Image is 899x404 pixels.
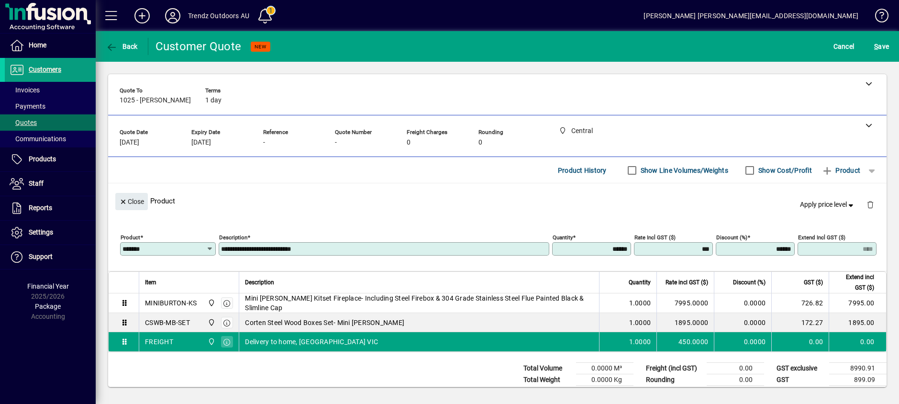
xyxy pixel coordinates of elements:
[772,386,829,398] td: GST inclusive
[29,228,53,236] span: Settings
[641,374,707,386] td: Rounding
[833,39,855,54] span: Cancel
[829,386,887,398] td: 9890.00
[219,234,247,241] mat-label: Description
[478,139,482,146] span: 0
[874,43,878,50] span: S
[874,39,889,54] span: ave
[10,102,45,110] span: Payments
[829,332,886,351] td: 0.00
[155,39,242,54] div: Customer Quote
[407,139,411,146] span: 0
[629,277,651,288] span: Quantity
[519,374,576,386] td: Total Weight
[205,298,216,308] span: Central
[772,374,829,386] td: GST
[716,234,747,241] mat-label: Discount (%)
[868,2,887,33] a: Knowledge Base
[263,139,265,146] span: -
[29,204,52,212] span: Reports
[663,337,708,347] div: 450.0000
[29,253,53,260] span: Support
[663,298,708,308] div: 7995.0000
[576,363,633,374] td: 0.0000 M³
[829,313,886,332] td: 1895.00
[27,282,69,290] span: Financial Year
[205,337,216,347] span: Central
[798,234,845,241] mat-label: Extend incl GST ($)
[145,298,197,308] div: MINIBURTON-KS
[756,166,812,175] label: Show Cost/Profit
[191,139,211,146] span: [DATE]
[804,277,823,288] span: GST ($)
[553,234,573,241] mat-label: Quantity
[714,332,771,351] td: 0.0000
[29,180,44,187] span: Staff
[5,221,96,245] a: Settings
[115,193,148,210] button: Close
[5,131,96,147] a: Communications
[558,163,607,178] span: Product History
[859,200,882,209] app-page-header-button: Delete
[872,38,891,55] button: Save
[5,196,96,220] a: Reports
[771,332,829,351] td: 0.00
[663,318,708,327] div: 1895.0000
[255,44,266,50] span: NEW
[10,135,66,143] span: Communications
[10,119,37,126] span: Quotes
[771,313,829,332] td: 172.27
[796,196,859,213] button: Apply price level
[821,163,860,178] span: Product
[145,337,173,347] div: FREIGHT
[641,363,707,374] td: Freight (incl GST)
[29,41,46,49] span: Home
[245,293,593,313] span: Mini [PERSON_NAME] Kitset Fireplace- Including Steel Firebox & 304 Grade Stainless Steel Flue Pai...
[714,293,771,313] td: 0.0000
[120,97,191,104] span: 1025 - [PERSON_NAME]
[829,363,887,374] td: 8990.91
[5,82,96,98] a: Invoices
[629,318,651,327] span: 1.0000
[629,298,651,308] span: 1.0000
[829,293,886,313] td: 7995.00
[119,194,144,210] span: Close
[10,86,40,94] span: Invoices
[831,38,857,55] button: Cancel
[5,172,96,196] a: Staff
[859,193,882,216] button: Delete
[771,293,829,313] td: 726.82
[707,374,764,386] td: 0.00
[120,139,139,146] span: [DATE]
[245,337,378,347] span: Delivery to home, [GEOGRAPHIC_DATA] VIC
[666,277,708,288] span: Rate incl GST ($)
[127,7,157,24] button: Add
[245,318,404,327] span: Corten Steel Wood Boxes Set- Mini [PERSON_NAME]
[188,8,249,23] div: Trendz Outdoors AU
[29,155,56,163] span: Products
[800,200,855,210] span: Apply price level
[835,272,874,293] span: Extend incl GST ($)
[205,97,222,104] span: 1 day
[519,363,576,374] td: Total Volume
[817,162,865,179] button: Product
[145,277,156,288] span: Item
[29,66,61,73] span: Customers
[629,337,651,347] span: 1.0000
[145,318,190,327] div: CSWB-MB-SET
[96,38,148,55] app-page-header-button: Back
[5,98,96,114] a: Payments
[576,374,633,386] td: 0.0000 Kg
[829,374,887,386] td: 899.09
[5,147,96,171] a: Products
[707,363,764,374] td: 0.00
[554,162,610,179] button: Product History
[35,303,61,310] span: Package
[772,363,829,374] td: GST exclusive
[5,245,96,269] a: Support
[205,317,216,328] span: Central
[113,197,150,205] app-page-header-button: Close
[5,34,96,57] a: Home
[103,38,140,55] button: Back
[639,166,728,175] label: Show Line Volumes/Weights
